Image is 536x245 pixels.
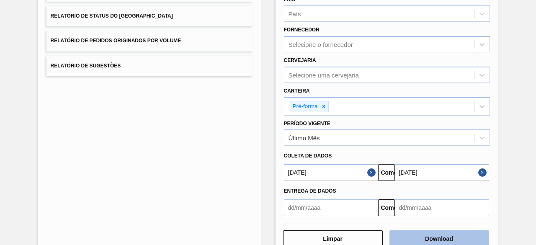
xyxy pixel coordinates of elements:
[289,41,353,48] font: Selecione o fornecedor
[284,88,310,94] font: Carteira
[46,31,253,51] button: Relatório de Pedidos Originados por Volume
[284,57,316,63] font: Cervejaria
[323,235,343,242] font: Limpar
[284,27,320,33] font: Fornecedor
[395,199,489,216] input: dd/mm/aaaa
[284,199,378,216] input: dd/mm/aaaa
[284,164,378,181] input: dd/mm/aaaa
[51,13,173,19] font: Relatório de Status do [GEOGRAPHIC_DATA]
[46,6,253,26] button: Relatório de Status do [GEOGRAPHIC_DATA]
[395,164,489,181] input: dd/mm/aaaa
[478,164,489,181] button: Close
[284,188,336,194] font: Entrega de dados
[51,38,181,44] font: Relatório de Pedidos Originados por Volume
[293,103,318,109] font: Pré-forma
[378,164,395,181] button: Comeu
[284,121,330,126] font: Período Vigente
[284,153,332,159] font: Coleta de dados
[289,10,301,18] font: País
[367,164,378,181] button: Fechar
[381,204,401,211] font: Comeu
[378,199,395,216] button: Comeu
[51,63,121,69] font: Relatório de Sugestões
[289,134,320,142] font: Último Mês
[381,169,401,176] font: Comeu
[425,235,453,242] font: Download
[46,56,253,76] button: Relatório de Sugestões
[289,71,359,78] font: Selecione uma cervejaria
